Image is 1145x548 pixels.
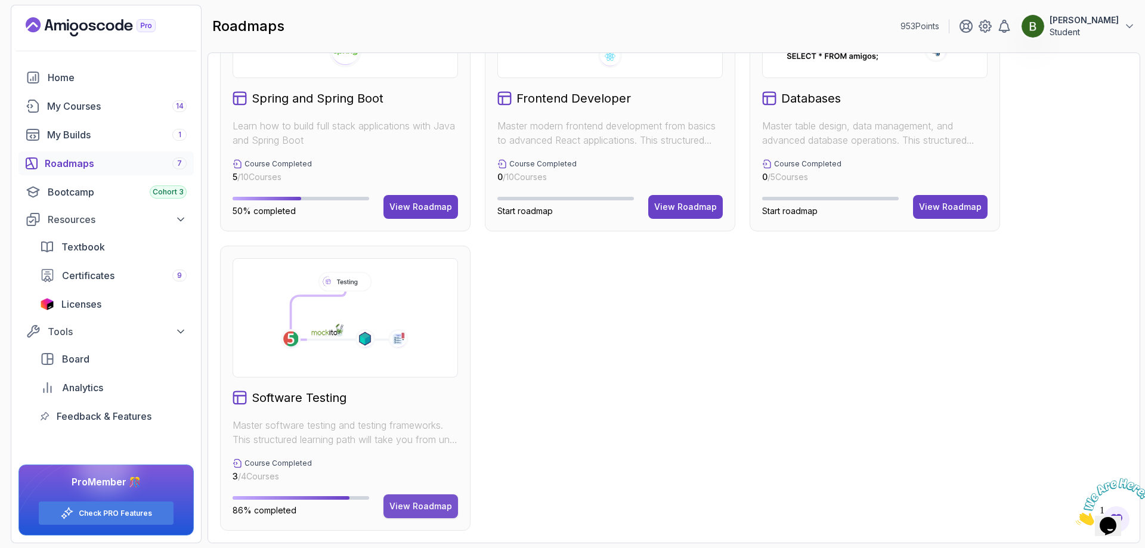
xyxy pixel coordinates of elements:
p: Master table design, data management, and advanced database operations. This structured learning ... [762,119,988,147]
p: 953 Points [900,20,939,32]
span: 3 [233,471,238,481]
a: courses [18,94,194,118]
a: Landing page [26,17,183,36]
button: user profile image[PERSON_NAME]Student [1021,14,1135,38]
span: 7 [177,159,182,168]
div: My Courses [47,99,187,113]
p: / 5 Courses [762,171,841,183]
h2: Software Testing [252,389,346,406]
img: user profile image [1022,15,1044,38]
a: bootcamp [18,180,194,204]
p: Course Completed [509,159,577,169]
h2: Databases [781,90,841,107]
h2: Spring and Spring Boot [252,90,383,107]
p: Student [1050,26,1119,38]
span: Licenses [61,297,101,311]
button: View Roadmap [648,195,723,219]
div: View Roadmap [389,201,452,213]
button: View Roadmap [383,494,458,518]
span: 0 [762,172,768,182]
div: Bootcamp [48,185,187,199]
p: / 10 Courses [497,171,577,183]
div: Tools [48,324,187,339]
div: My Builds [47,128,187,142]
span: 0 [497,172,503,182]
iframe: chat widget [1071,473,1145,530]
span: Board [62,352,89,366]
span: 86% completed [233,505,296,515]
img: jetbrains icon [40,298,54,310]
a: textbook [33,235,194,259]
h2: roadmaps [212,17,284,36]
span: 1 [5,5,10,15]
span: Analytics [62,380,103,395]
div: Resources [48,212,187,227]
a: analytics [33,376,194,400]
span: Cohort 3 [153,187,184,197]
p: Master software testing and testing frameworks. This structured learning path will take you from ... [233,418,458,447]
div: Roadmaps [45,156,187,171]
a: licenses [33,292,194,316]
div: View Roadmap [654,201,717,213]
img: Chat attention grabber [5,5,79,52]
a: certificates [33,264,194,287]
a: board [33,347,194,371]
button: Check PRO Features [38,501,174,525]
div: View Roadmap [919,201,982,213]
button: View Roadmap [383,195,458,219]
span: Textbook [61,240,105,254]
span: 5 [233,172,237,182]
span: Feedback & Features [57,409,151,423]
p: Master modern frontend development from basics to advanced React applications. This structured le... [497,119,723,147]
a: Check PRO Features [79,509,152,518]
a: home [18,66,194,89]
button: Tools [18,321,194,342]
p: Course Completed [774,159,841,169]
a: feedback [33,404,194,428]
a: roadmaps [18,151,194,175]
button: Resources [18,209,194,230]
div: View Roadmap [389,500,452,512]
span: 50% completed [233,206,296,216]
div: Home [48,70,187,85]
p: Learn how to build full stack applications with Java and Spring Boot [233,119,458,147]
p: [PERSON_NAME] [1050,14,1119,26]
p: Course Completed [245,459,312,468]
span: Start roadmap [497,206,553,216]
p: / 10 Courses [233,171,312,183]
span: 1 [178,130,181,140]
p: Course Completed [245,159,312,169]
a: builds [18,123,194,147]
span: 14 [176,101,184,111]
span: Start roadmap [762,206,818,216]
p: / 4 Courses [233,470,312,482]
span: 9 [177,271,182,280]
button: View Roadmap [913,195,988,219]
h2: Frontend Developer [516,90,631,107]
span: Certificates [62,268,114,283]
